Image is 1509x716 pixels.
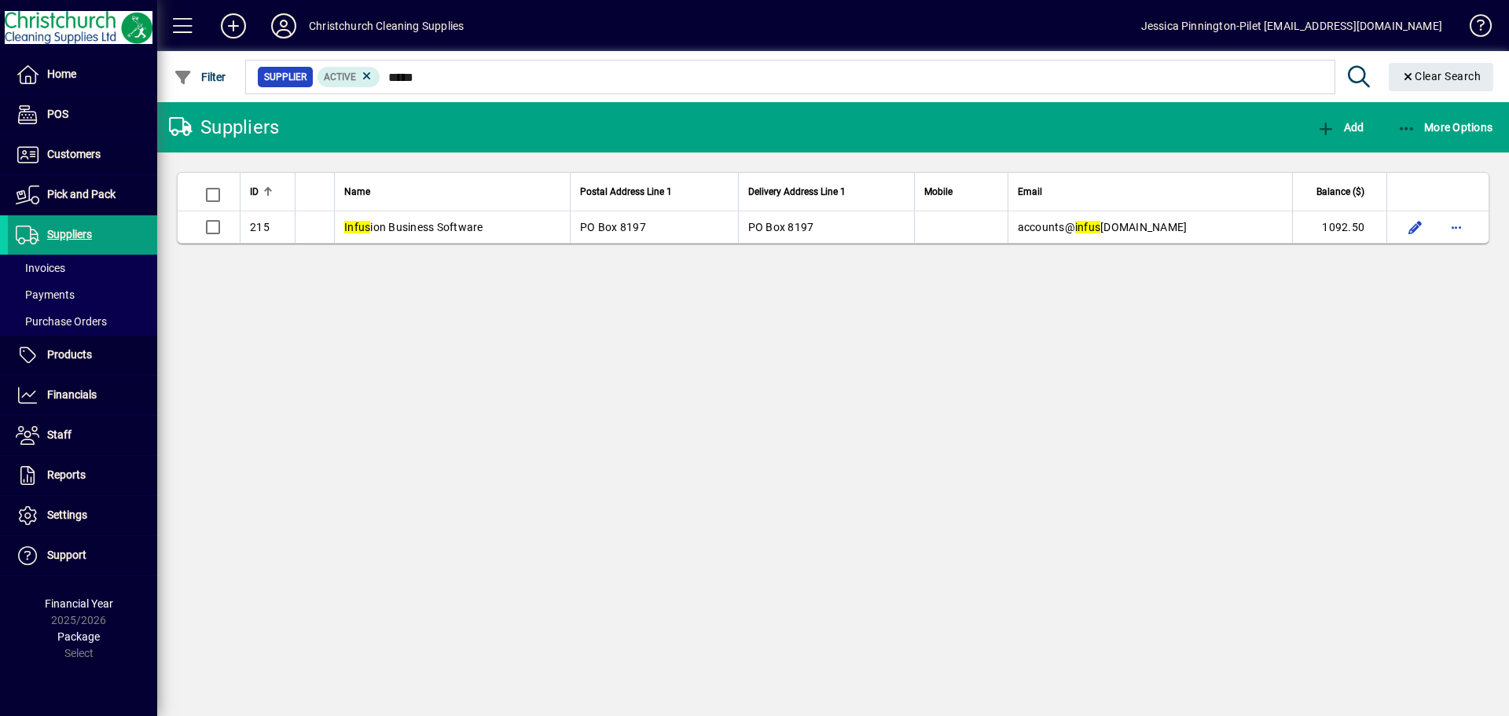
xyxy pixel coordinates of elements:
span: 215 [250,221,270,233]
div: ID [250,183,285,200]
button: Edit [1403,215,1428,240]
span: Supplier [264,69,307,85]
button: More options [1444,215,1469,240]
span: Postal Address Line 1 [580,183,672,200]
div: Christchurch Cleaning Supplies [309,13,464,39]
a: Support [8,536,157,575]
div: Suppliers [169,115,279,140]
div: Jessica Pinnington-Pilet [EMAIL_ADDRESS][DOMAIN_NAME] [1141,13,1442,39]
span: Pick and Pack [47,188,116,200]
span: Filter [174,71,226,83]
button: Add [208,12,259,40]
span: Staff [47,428,72,441]
span: Purchase Orders [16,315,107,328]
em: Infus [344,221,370,233]
a: Customers [8,135,157,174]
span: Name [344,183,370,200]
a: Home [8,55,157,94]
a: POS [8,95,157,134]
span: Financial Year [45,597,113,610]
span: Customers [47,148,101,160]
a: Invoices [8,255,157,281]
span: Invoices [16,262,65,274]
span: PO Box 8197 [580,221,646,233]
span: Reports [47,468,86,481]
a: Knowledge Base [1458,3,1489,54]
button: Profile [259,12,309,40]
span: Settings [47,509,87,521]
td: 1092.50 [1292,211,1386,243]
span: Add [1316,121,1364,134]
span: Home [47,68,76,80]
mat-chip: Activation Status: Active [318,67,380,87]
div: Balance ($) [1302,183,1379,200]
div: Name [344,183,560,200]
span: Active [324,72,356,83]
span: Suppliers [47,228,92,241]
span: Products [47,348,92,361]
button: More Options [1393,113,1497,141]
span: More Options [1397,121,1493,134]
a: Pick and Pack [8,175,157,215]
a: Settings [8,496,157,535]
span: POS [47,108,68,120]
span: Payments [16,288,75,301]
span: ion Business Software [344,221,483,233]
div: Mobile [924,183,998,200]
a: Purchase Orders [8,308,157,335]
a: Financials [8,376,157,415]
span: Delivery Address Line 1 [748,183,846,200]
span: Mobile [924,183,953,200]
a: Products [8,336,157,375]
span: ID [250,183,259,200]
div: Email [1018,183,1283,200]
button: Add [1313,113,1368,141]
span: Package [57,630,100,643]
span: Email [1018,183,1042,200]
span: accounts@ [DOMAIN_NAME] [1018,221,1188,233]
a: Staff [8,416,157,455]
em: infus [1075,221,1100,233]
a: Reports [8,456,157,495]
button: Filter [170,63,230,91]
span: Financials [47,388,97,401]
span: Support [47,549,86,561]
span: Clear Search [1401,70,1481,83]
span: Balance ($) [1316,183,1364,200]
span: PO Box 8197 [748,221,814,233]
a: Payments [8,281,157,308]
button: Clear [1389,63,1494,91]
